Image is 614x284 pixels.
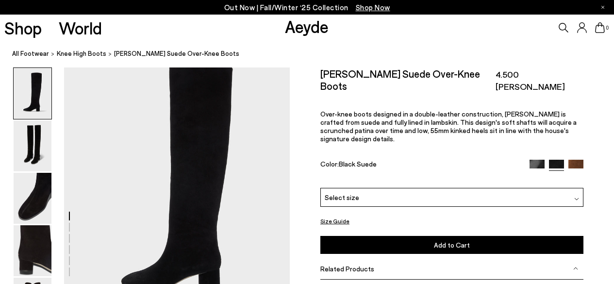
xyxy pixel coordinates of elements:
a: Shop [4,19,42,36]
span: Over-knee boots designed in a double-leather construction, [PERSON_NAME] is crafted from suede an... [320,110,577,143]
h2: [PERSON_NAME] Suede Over-Knee Boots [320,67,496,92]
span: 0 [605,25,610,31]
a: All Footwear [12,49,49,59]
span: knee high boots [57,50,106,57]
span: 4.500 [PERSON_NAME] [496,68,583,93]
img: Willa Suede Over-Knee Boots - Image 2 [14,120,51,171]
button: Size Guide [320,215,349,227]
img: svg%3E [573,266,578,271]
img: svg%3E [574,197,579,201]
span: Select size [325,192,359,202]
span: [PERSON_NAME] Suede Over-Knee Boots [114,49,239,59]
nav: breadcrumb [12,41,614,67]
img: Willa Suede Over-Knee Boots - Image 1 [14,68,51,119]
a: knee high boots [57,49,106,59]
span: Black Suede [339,160,377,168]
span: Add to Cart [434,241,470,249]
a: Aeyde [285,16,329,36]
img: Willa Suede Over-Knee Boots - Image 4 [14,225,51,276]
span: Related Products [320,265,374,273]
a: World [59,19,102,36]
button: Add to Cart [320,236,583,254]
div: Color: [320,160,521,171]
img: Willa Suede Over-Knee Boots - Image 3 [14,173,51,224]
p: Out Now | Fall/Winter ‘25 Collection [224,1,390,14]
a: 0 [595,22,605,33]
span: Navigate to /collections/new-in [356,3,390,12]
